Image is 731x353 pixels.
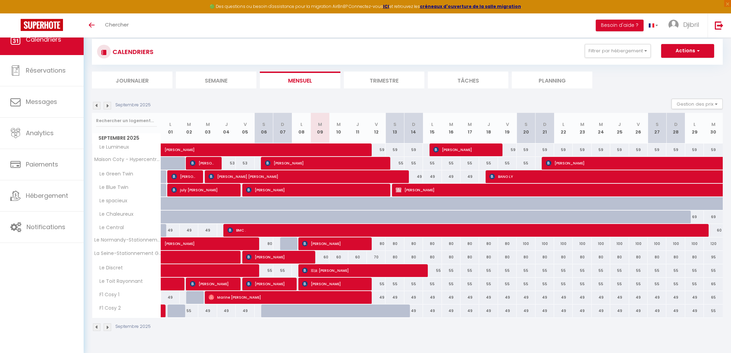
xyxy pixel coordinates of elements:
button: Besoin d'aide ? [596,20,644,31]
div: 49 [161,291,180,304]
div: 55 [385,157,404,170]
div: 53 [217,157,236,170]
div: 80 [498,251,517,264]
div: 59 [554,143,573,156]
div: 55 [685,278,704,290]
li: Tâches [428,72,508,88]
div: 80 [629,251,648,264]
span: 双妹 [PERSON_NAME] [302,264,420,277]
div: 55 [255,264,273,277]
span: [PERSON_NAME] [302,277,364,290]
div: 49 [198,224,217,237]
p: Septembre 2025 [115,323,151,330]
div: 55 [460,157,479,170]
abbr: M [206,121,210,128]
div: 55 [367,278,385,290]
div: 49 [517,304,535,317]
div: 80 [423,251,442,264]
div: 59 [685,143,704,156]
div: 55 [592,264,610,277]
div: 55 [573,278,591,290]
div: 100 [517,237,535,250]
abbr: M [468,121,472,128]
div: 55 [460,278,479,290]
div: 59 [367,143,385,156]
div: 55 [536,264,554,277]
div: 49 [180,224,198,237]
th: 24 [592,113,610,143]
div: 49 [217,304,236,317]
div: 55 [442,157,460,170]
abbr: V [637,121,640,128]
div: 55 [460,264,479,277]
img: ... [668,20,679,30]
div: 55 [554,264,573,277]
abbr: J [356,121,359,128]
div: 55 [273,264,292,277]
span: Analytics [26,129,54,137]
abbr: V [375,121,378,128]
div: 49 [404,291,423,304]
div: 60 [311,251,329,264]
input: Rechercher un logement... [96,115,157,127]
div: 69 [685,211,704,223]
span: [PERSON_NAME] [246,183,382,196]
th: 06 [255,113,273,143]
a: créneaux d'ouverture de la salle migration [420,3,521,9]
span: BANO LY [489,170,695,183]
div: 80 [442,237,460,250]
div: 55 [704,304,723,317]
div: 69 [704,211,723,223]
div: 49 [404,304,423,317]
div: 59 [648,143,666,156]
div: 55 [423,264,442,277]
div: 100 [666,237,685,250]
div: 49 [442,170,460,183]
div: 55 [404,157,423,170]
span: Le Lumineux [93,143,131,151]
div: 49 [685,304,704,317]
div: 80 [404,251,423,264]
div: 55 [554,278,573,290]
abbr: J [618,121,621,128]
div: 49 [198,304,217,317]
span: [PERSON_NAME] [171,170,196,183]
span: Messages [26,97,57,106]
a: ... Djibril [663,13,708,38]
span: [PERSON_NAME] [265,157,383,170]
div: 55 [442,278,460,290]
th: 09 [311,113,329,143]
span: Chercher [105,21,129,28]
div: 100 [685,237,704,250]
div: 55 [536,278,554,290]
div: 59 [592,143,610,156]
th: 05 [236,113,254,143]
div: 60 [329,251,348,264]
div: 60 [704,224,723,237]
p: Septembre 2025 [115,102,151,108]
div: 100 [554,237,573,250]
span: F1 Cosy 1 [93,291,121,299]
div: 49 [385,291,404,304]
th: 02 [180,113,198,143]
span: [PERSON_NAME] [546,157,704,170]
div: 80 [666,251,685,264]
div: 120 [704,237,723,250]
span: [PERSON_NAME] [165,140,339,153]
abbr: S [656,121,659,128]
button: Actions [661,44,714,58]
abbr: L [300,121,303,128]
abbr: J [487,121,490,128]
div: 55 [517,264,535,277]
div: 80 [498,237,517,250]
th: 18 [479,113,498,143]
div: 65 [704,291,723,304]
div: 49 [517,291,535,304]
th: 26 [629,113,648,143]
th: 01 [161,113,180,143]
strong: ICI [383,3,389,9]
div: 100 [536,237,554,250]
li: Trimestre [344,72,424,88]
div: 55 [180,304,198,317]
